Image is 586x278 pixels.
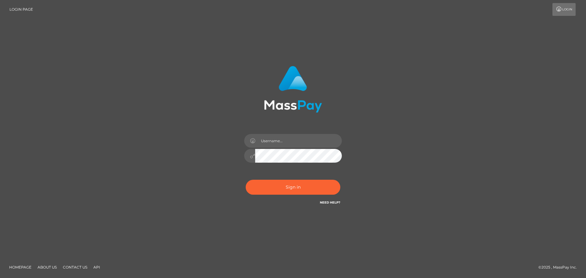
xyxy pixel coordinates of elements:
a: Login Page [9,3,33,16]
button: Sign in [246,180,340,195]
input: Username... [255,134,342,148]
a: About Us [35,262,59,272]
a: Contact Us [60,262,90,272]
a: API [91,262,103,272]
a: Need Help? [320,200,340,204]
a: Homepage [7,262,34,272]
div: © 2025 , MassPay Inc. [538,264,581,271]
img: MassPay Login [264,66,322,113]
a: Login [552,3,576,16]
